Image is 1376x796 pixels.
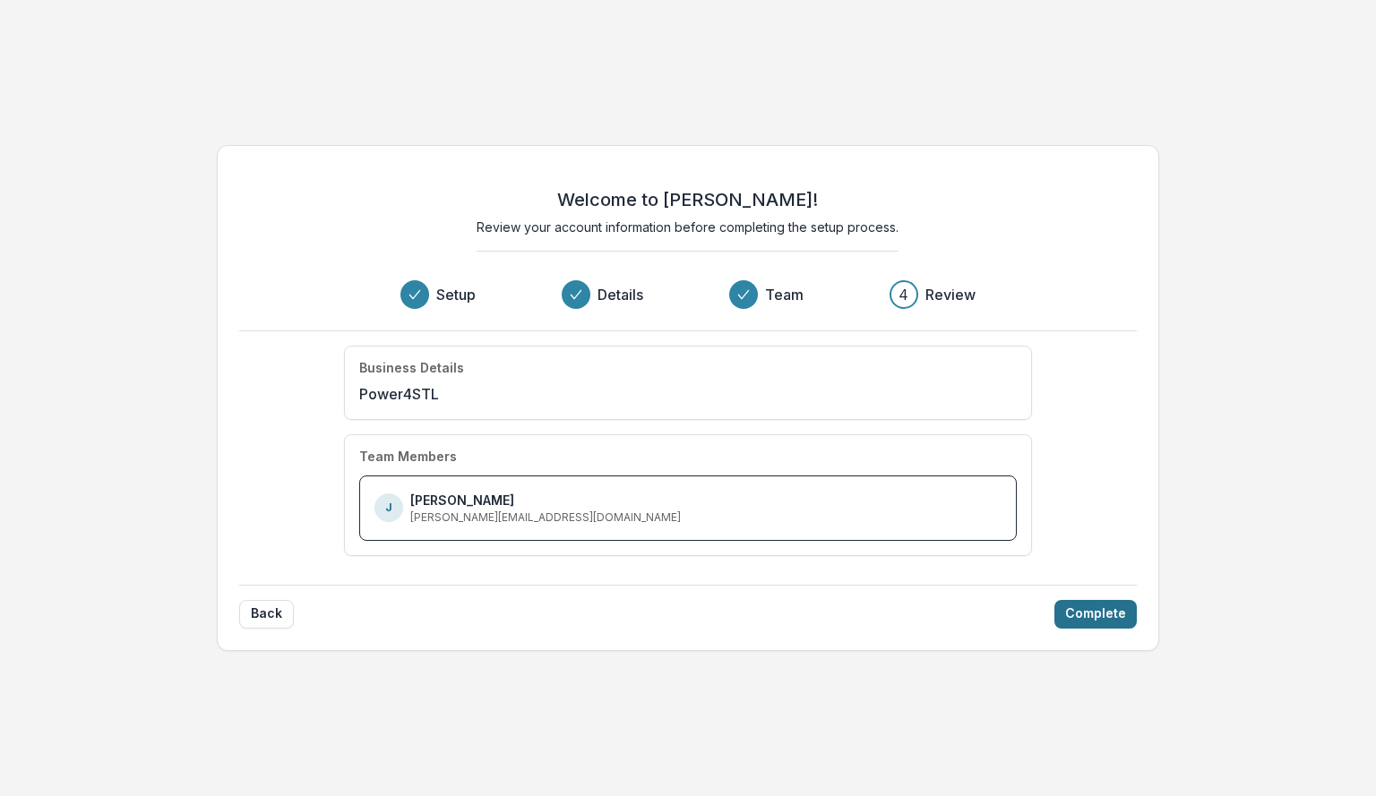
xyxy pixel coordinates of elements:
p: J [385,500,392,516]
h3: Team [765,284,804,305]
h3: Setup [436,284,476,305]
p: Review your account information before completing the setup process. [477,218,899,236]
p: Power4STL [359,383,439,405]
h2: Welcome to [PERSON_NAME]! [557,189,818,210]
h3: Details [598,284,643,305]
p: [PERSON_NAME] [410,491,514,509]
h4: Team Members [359,449,457,465]
div: 4 [899,284,908,305]
h4: Business Details [359,361,464,376]
button: Back [239,600,294,629]
button: Complete [1054,600,1137,629]
p: [PERSON_NAME][EMAIL_ADDRESS][DOMAIN_NAME] [410,509,681,526]
h3: Review [925,284,976,305]
div: Progress [400,280,976,309]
